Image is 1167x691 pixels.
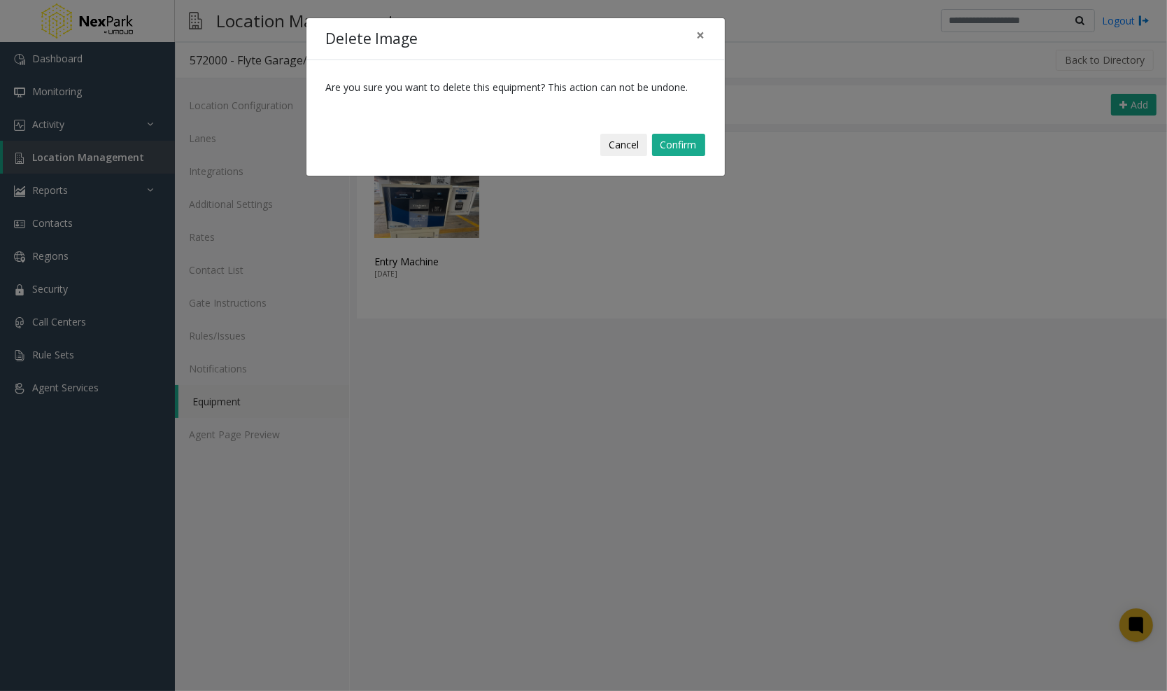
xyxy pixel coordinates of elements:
button: Confirm [652,134,705,156]
span: × [697,25,705,45]
h4: Delete Image [326,28,418,50]
button: Close [687,18,715,53]
div: Are you sure you want to delete this equipment? This action can not be undone. [326,80,705,95]
button: Cancel [600,134,647,156]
